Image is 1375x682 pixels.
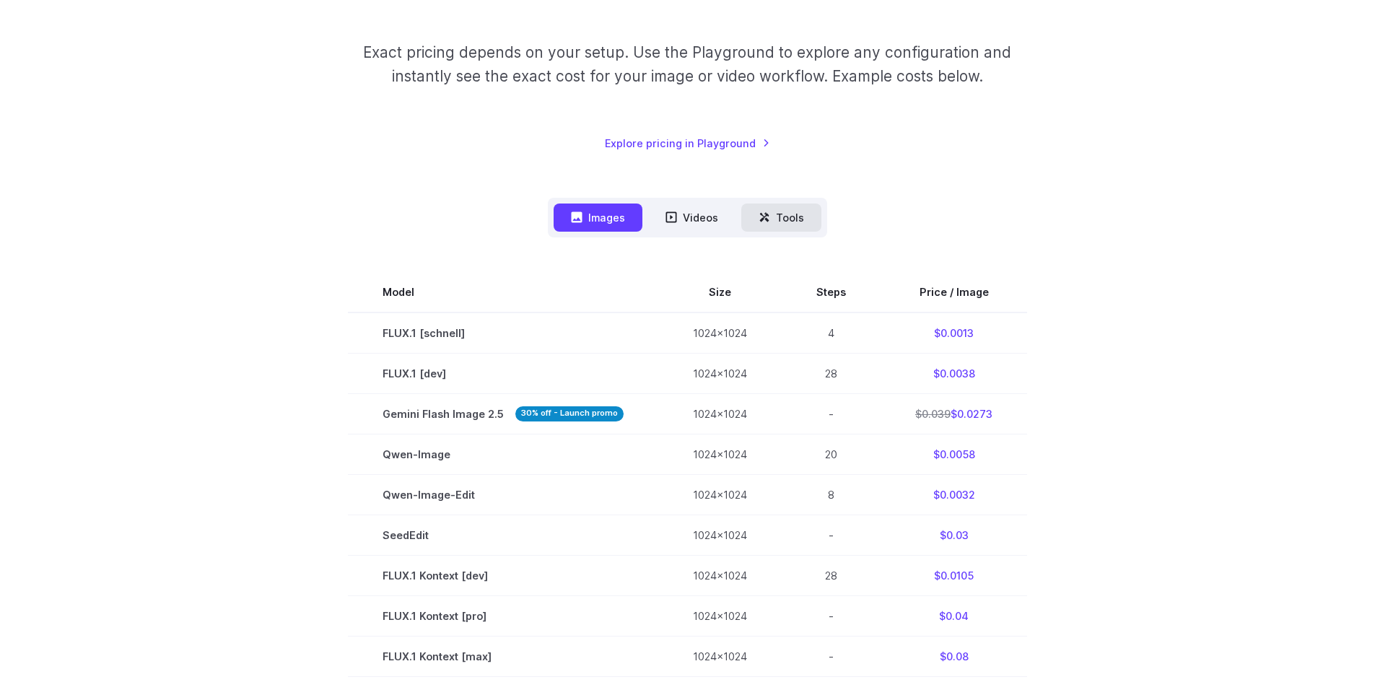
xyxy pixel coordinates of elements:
[648,204,735,232] button: Videos
[782,393,881,434] td: -
[348,637,658,677] td: FLUX.1 Kontext [max]
[554,204,642,232] button: Images
[782,434,881,474] td: 20
[658,556,782,596] td: 1024x1024
[782,637,881,677] td: -
[881,353,1027,393] td: $0.0038
[782,515,881,556] td: -
[348,596,658,637] td: FLUX.1 Kontext [pro]
[658,353,782,393] td: 1024x1024
[658,596,782,637] td: 1024x1024
[336,40,1039,89] p: Exact pricing depends on your setup. Use the Playground to explore any configuration and instantl...
[741,204,821,232] button: Tools
[605,135,770,152] a: Explore pricing in Playground
[782,272,881,312] th: Steps
[515,406,624,421] strong: 30% off - Launch promo
[881,637,1027,677] td: $0.08
[658,474,782,515] td: 1024x1024
[658,393,782,434] td: 1024x1024
[348,434,658,474] td: Qwen-Image
[782,312,881,354] td: 4
[782,596,881,637] td: -
[881,272,1027,312] th: Price / Image
[881,393,1027,434] td: $0.0273
[658,312,782,354] td: 1024x1024
[881,434,1027,474] td: $0.0058
[915,408,951,420] s: $0.039
[348,515,658,556] td: SeedEdit
[881,474,1027,515] td: $0.0032
[782,353,881,393] td: 28
[348,474,658,515] td: Qwen-Image-Edit
[658,434,782,474] td: 1024x1024
[881,515,1027,556] td: $0.03
[348,312,658,354] td: FLUX.1 [schnell]
[348,272,658,312] th: Model
[348,556,658,596] td: FLUX.1 Kontext [dev]
[782,556,881,596] td: 28
[658,272,782,312] th: Size
[881,596,1027,637] td: $0.04
[881,312,1027,354] td: $0.0013
[658,637,782,677] td: 1024x1024
[383,406,624,422] span: Gemini Flash Image 2.5
[348,353,658,393] td: FLUX.1 [dev]
[782,474,881,515] td: 8
[881,556,1027,596] td: $0.0105
[658,515,782,556] td: 1024x1024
